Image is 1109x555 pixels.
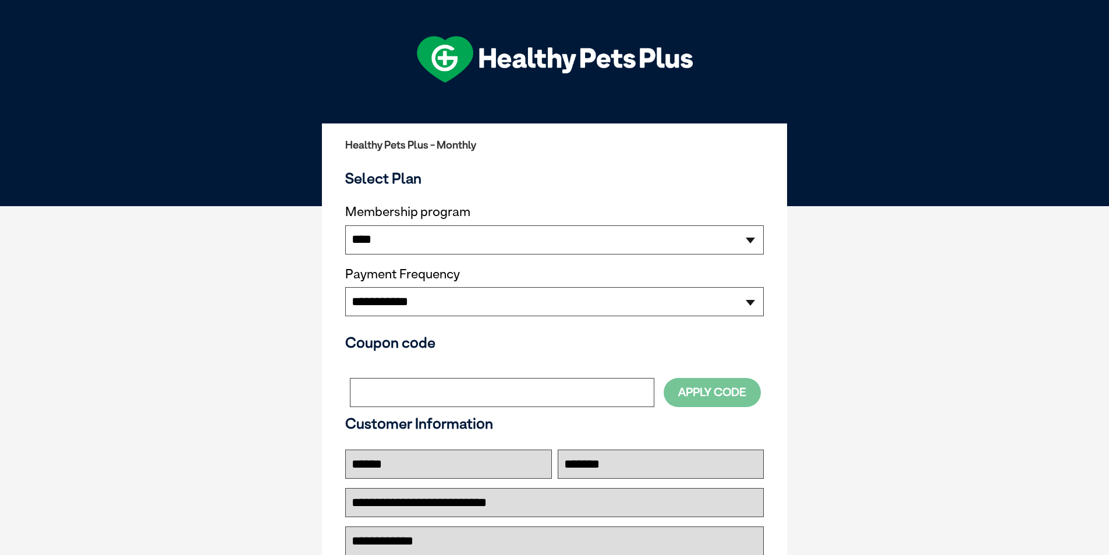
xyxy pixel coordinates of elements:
button: Apply Code [664,378,761,406]
img: hpp-logo-landscape-green-white.png [417,36,693,83]
h3: Select Plan [345,169,764,187]
h3: Coupon code [345,334,764,351]
h3: Customer Information [345,415,764,432]
h2: Healthy Pets Plus - Monthly [345,139,764,151]
label: Membership program [345,204,764,220]
label: Payment Frequency [345,267,460,282]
